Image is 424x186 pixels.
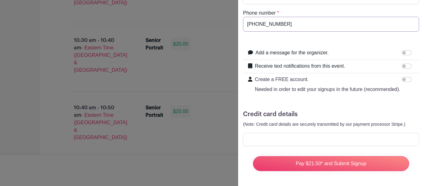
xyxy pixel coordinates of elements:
p: Create a FREE account. [255,76,400,83]
label: Phone number [243,9,276,17]
p: Needed in order to edit your signups in the future (recommended). [255,86,400,93]
label: Add a message for the organizer. [255,49,329,57]
iframe: Secure card payment input frame [247,137,415,143]
small: (Note: Credit card details are securely transmitted by our payment processor Stripe.) [243,122,405,127]
input: Pay $21.50* and Submit Signup [253,156,409,171]
label: Receive text notifications from this event. [255,62,345,70]
h5: Credit card details [243,111,419,118]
